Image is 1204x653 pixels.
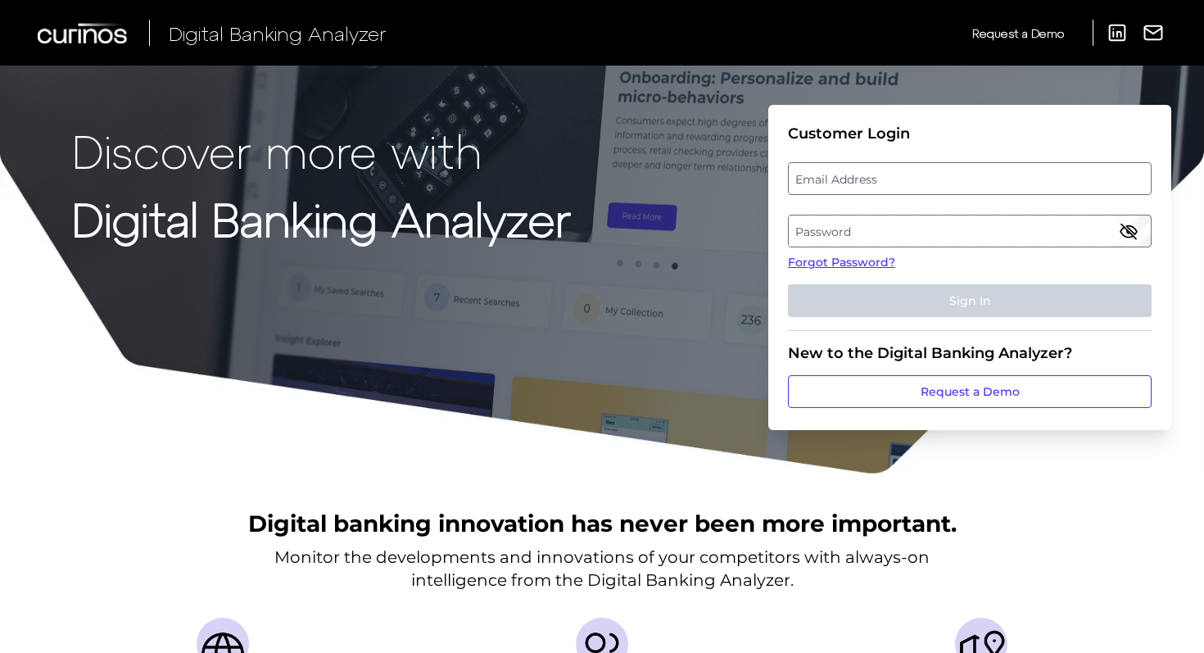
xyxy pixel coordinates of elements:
[788,125,1152,143] div: Customer Login
[788,284,1152,317] button: Sign In
[788,254,1152,271] a: Forgot Password?
[274,546,930,592] p: Monitor the developments and innovations of your competitors with always-on intelligence from the...
[38,23,129,43] img: Curinos
[248,508,957,539] h2: Digital banking innovation has never been more important.
[789,216,1150,246] label: Password
[788,375,1152,408] a: Request a Demo
[72,191,571,246] strong: Digital Banking Analyzer
[789,164,1150,193] label: Email Address
[788,344,1152,362] div: New to the Digital Banking Analyzer?
[972,20,1064,47] a: Request a Demo
[169,21,387,45] span: Digital Banking Analyzer
[72,125,571,176] p: Discover more with
[972,26,1064,40] span: Request a Demo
